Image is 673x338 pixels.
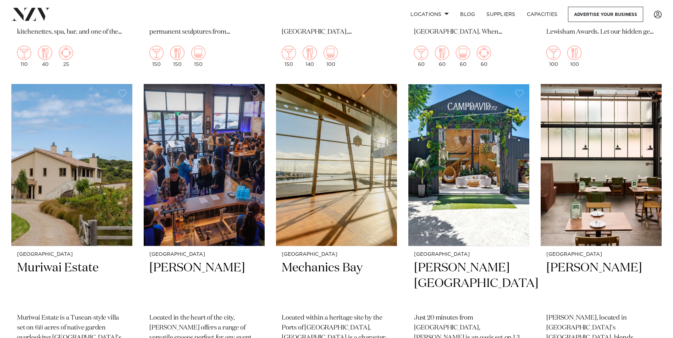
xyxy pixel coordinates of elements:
[149,252,259,257] small: [GEOGRAPHIC_DATA]
[11,8,50,21] img: nzv-logo.png
[17,252,127,257] small: [GEOGRAPHIC_DATA]
[303,46,317,67] div: 140
[324,46,338,67] div: 100
[546,252,656,257] small: [GEOGRAPHIC_DATA]
[477,46,491,60] img: meeting.png
[546,46,561,67] div: 100
[481,7,521,22] a: SUPPLIERS
[546,46,561,60] img: cocktail.png
[17,46,31,60] img: cocktail.png
[191,46,205,60] img: theatre.png
[568,7,643,22] a: Advertise your business
[59,46,73,60] img: meeting.png
[17,46,31,67] div: 110
[456,46,470,67] div: 60
[38,46,52,60] img: dining.png
[170,46,184,60] img: dining.png
[17,260,127,308] h2: Muriwai Estate
[435,46,449,67] div: 60
[567,46,581,67] div: 100
[170,46,184,67] div: 150
[414,252,524,257] small: [GEOGRAPHIC_DATA]
[38,46,52,67] div: 40
[414,46,428,60] img: cocktail.png
[435,46,449,60] img: dining.png
[149,46,164,67] div: 150
[414,46,428,67] div: 60
[477,46,491,67] div: 60
[546,260,656,308] h2: [PERSON_NAME]
[324,46,338,60] img: theatre.png
[456,46,470,60] img: theatre.png
[59,46,73,67] div: 25
[282,260,391,308] h2: Mechanics Bay
[282,46,296,67] div: 150
[149,46,164,60] img: cocktail.png
[282,252,391,257] small: [GEOGRAPHIC_DATA]
[405,7,454,22] a: Locations
[149,260,259,308] h2: [PERSON_NAME]
[414,260,524,308] h2: [PERSON_NAME][GEOGRAPHIC_DATA]
[454,7,481,22] a: BLOG
[282,46,296,60] img: cocktail.png
[567,46,581,60] img: dining.png
[521,7,563,22] a: Capacities
[191,46,205,67] div: 150
[303,46,317,60] img: dining.png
